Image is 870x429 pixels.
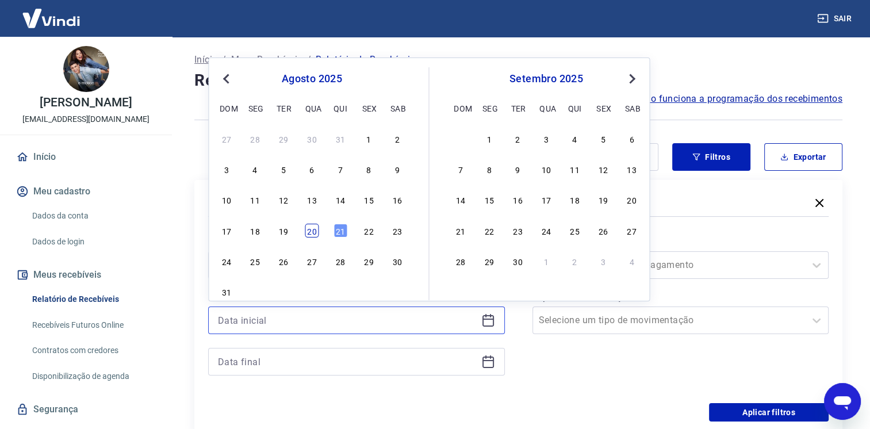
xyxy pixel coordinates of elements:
[248,162,262,176] div: Choose segunda-feira, 4 de agosto de 2025
[539,224,553,238] div: Choose quarta-feira, 24 de setembro de 2025
[248,285,262,298] div: Choose segunda-feira, 1 de setembro de 2025
[334,224,347,238] div: Choose quinta-feira, 21 de agosto de 2025
[362,285,375,298] div: Choose sexta-feira, 5 de setembro de 2025
[28,365,158,388] a: Disponibilização de agenda
[277,193,290,206] div: Choose terça-feira, 12 de agosto de 2025
[672,143,750,171] button: Filtros
[362,101,375,115] div: sex
[316,53,415,67] p: Relatório de Recebíveis
[28,339,158,362] a: Contratos com credores
[14,179,158,204] button: Meu cadastro
[305,101,319,115] div: qua
[194,69,842,92] h4: Relatório de Recebíveis
[22,113,150,125] p: [EMAIL_ADDRESS][DOMAIN_NAME]
[482,162,496,176] div: Choose segunda-feira, 8 de setembro de 2025
[334,162,347,176] div: Choose quinta-feira, 7 de agosto de 2025
[482,132,496,145] div: Choose segunda-feira, 1 de setembro de 2025
[390,285,404,298] div: Choose sábado, 6 de setembro de 2025
[334,254,347,268] div: Choose quinta-feira, 28 de agosto de 2025
[568,193,582,206] div: Choose quinta-feira, 18 de setembro de 2025
[535,290,827,304] label: Tipo de Movimentação
[625,101,639,115] div: sab
[568,132,582,145] div: Choose quinta-feira, 4 de setembro de 2025
[625,254,639,268] div: Choose sábado, 4 de outubro de 2025
[362,132,375,145] div: Choose sexta-feira, 1 de agosto de 2025
[362,162,375,176] div: Choose sexta-feira, 8 de agosto de 2025
[539,162,553,176] div: Choose quarta-feira, 10 de setembro de 2025
[453,72,641,86] div: setembro 2025
[220,254,233,268] div: Choose domingo, 24 de agosto de 2025
[454,254,467,268] div: Choose domingo, 28 de setembro de 2025
[482,224,496,238] div: Choose segunda-feira, 22 de setembro de 2025
[14,397,158,422] a: Segurança
[231,53,302,67] p: Meus Recebíveis
[219,72,233,86] button: Previous Month
[334,101,347,115] div: qui
[305,224,319,238] div: Choose quarta-feira, 20 de agosto de 2025
[390,132,404,145] div: Choose sábado, 2 de agosto de 2025
[625,72,639,86] button: Next Month
[218,312,477,329] input: Data inicial
[596,162,610,176] div: Choose sexta-feira, 12 de setembro de 2025
[454,101,467,115] div: dom
[453,130,641,269] div: month 2025-09
[511,254,524,268] div: Choose terça-feira, 30 de setembro de 2025
[277,101,290,115] div: ter
[277,162,290,176] div: Choose terça-feira, 5 de agosto de 2025
[14,262,158,288] button: Meus recebíveis
[220,101,233,115] div: dom
[596,101,610,115] div: sex
[539,193,553,206] div: Choose quarta-feira, 17 de setembro de 2025
[764,143,842,171] button: Exportar
[596,132,610,145] div: Choose sexta-feira, 5 de setembro de 2025
[248,254,262,268] div: Choose segunda-feira, 25 de agosto de 2025
[824,383,861,420] iframe: Botão para abrir a janela de mensagens
[709,403,829,422] button: Aplicar filtros
[305,132,319,145] div: Choose quarta-feira, 30 de julho de 2025
[511,224,524,238] div: Choose terça-feira, 23 de setembro de 2025
[28,288,158,311] a: Relatório de Recebíveis
[568,101,582,115] div: qui
[539,132,553,145] div: Choose quarta-feira, 3 de setembro de 2025
[390,193,404,206] div: Choose sábado, 16 de agosto de 2025
[277,132,290,145] div: Choose terça-feira, 29 de julho de 2025
[482,254,496,268] div: Choose segunda-feira, 29 de setembro de 2025
[539,101,553,115] div: qua
[305,254,319,268] div: Choose quarta-feira, 27 de agosto de 2025
[277,224,290,238] div: Choose terça-feira, 19 de agosto de 2025
[334,285,347,298] div: Choose quinta-feira, 4 de setembro de 2025
[28,204,158,228] a: Dados da conta
[305,285,319,298] div: Choose quarta-feira, 3 de setembro de 2025
[334,193,347,206] div: Choose quinta-feira, 14 de agosto de 2025
[539,254,553,268] div: Choose quarta-feira, 1 de outubro de 2025
[625,224,639,238] div: Choose sábado, 27 de setembro de 2025
[305,193,319,206] div: Choose quarta-feira, 13 de agosto de 2025
[14,1,89,36] img: Vindi
[596,254,610,268] div: Choose sexta-feira, 3 de outubro de 2025
[390,224,404,238] div: Choose sábado, 23 de agosto de 2025
[307,53,311,67] p: /
[218,353,477,370] input: Data final
[511,162,524,176] div: Choose terça-feira, 9 de setembro de 2025
[596,193,610,206] div: Choose sexta-feira, 19 de setembro de 2025
[568,224,582,238] div: Choose quinta-feira, 25 de setembro de 2025
[222,53,226,67] p: /
[362,193,375,206] div: Choose sexta-feira, 15 de agosto de 2025
[454,193,467,206] div: Choose domingo, 14 de setembro de 2025
[220,285,233,298] div: Choose domingo, 31 de agosto de 2025
[248,132,262,145] div: Choose segunda-feira, 28 de julho de 2025
[511,101,524,115] div: ter
[305,162,319,176] div: Choose quarta-feira, 6 de agosto de 2025
[248,193,262,206] div: Choose segunda-feira, 11 de agosto de 2025
[194,53,217,67] a: Início
[511,132,524,145] div: Choose terça-feira, 2 de setembro de 2025
[482,193,496,206] div: Choose segunda-feira, 15 de setembro de 2025
[596,224,610,238] div: Choose sexta-feira, 26 de setembro de 2025
[220,132,233,145] div: Choose domingo, 27 de julho de 2025
[568,254,582,268] div: Choose quinta-feira, 2 de outubro de 2025
[277,254,290,268] div: Choose terça-feira, 26 de agosto de 2025
[248,101,262,115] div: seg
[220,224,233,238] div: Choose domingo, 17 de agosto de 2025
[63,46,109,92] img: c41cd4a7-6706-435c-940d-c4a4ed0e2a80.jpeg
